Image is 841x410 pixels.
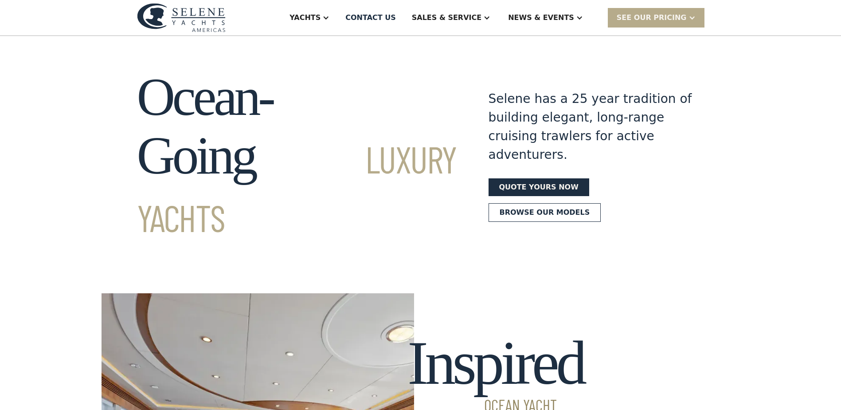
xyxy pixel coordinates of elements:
[617,12,687,23] div: SEE Our Pricing
[345,12,396,23] div: Contact US
[508,12,574,23] div: News & EVENTS
[289,12,321,23] div: Yachts
[489,90,692,164] div: Selene has a 25 year tradition of building elegant, long-range cruising trawlers for active adven...
[608,8,704,27] div: SEE Our Pricing
[137,68,457,244] h1: Ocean-Going
[489,178,589,196] a: Quote yours now
[412,12,481,23] div: Sales & Service
[137,3,226,32] img: logo
[137,136,457,240] span: Luxury Yachts
[489,203,601,222] a: Browse our models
